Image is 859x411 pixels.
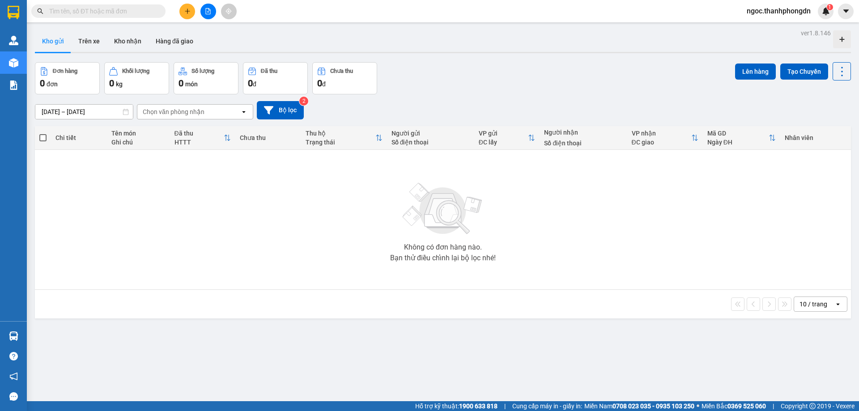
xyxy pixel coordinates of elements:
[9,372,18,381] span: notification
[185,81,198,88] span: món
[799,300,827,309] div: 10 / trang
[773,401,774,411] span: |
[9,81,18,90] img: solution-icon
[248,78,253,89] span: 0
[240,134,297,141] div: Chưa thu
[391,139,470,146] div: Số điện thoại
[9,392,18,401] span: message
[785,134,846,141] div: Nhân viên
[584,401,694,411] span: Miền Nam
[221,4,237,19] button: aim
[243,62,308,94] button: Đã thu0đ
[398,178,488,240] img: svg+xml;base64,PHN2ZyBjbGFzcz0ibGlzdC1wbHVnX19zdmciIHhtbG5zPSJodHRwOi8vd3d3LnczLm9yZy8yMDAwL3N2Zy...
[627,126,703,150] th: Toggle SortBy
[306,139,375,146] div: Trạng thái
[149,30,200,52] button: Hàng đã giao
[544,140,622,147] div: Số điện thoại
[40,78,45,89] span: 0
[727,403,766,410] strong: 0369 525 060
[702,401,766,411] span: Miền Bắc
[828,4,831,10] span: 1
[37,8,43,14] span: search
[174,139,224,146] div: HTTT
[35,62,100,94] button: Đơn hàng0đơn
[109,78,114,89] span: 0
[179,78,183,89] span: 0
[225,8,232,14] span: aim
[703,126,780,150] th: Toggle SortBy
[253,81,256,88] span: đ
[53,68,77,74] div: Đơn hàng
[735,64,776,80] button: Lên hàng
[827,4,833,10] sup: 1
[9,36,18,45] img: warehouse-icon
[391,130,470,137] div: Người gửi
[122,68,149,74] div: Khối lượng
[632,139,691,146] div: ĐC giao
[205,8,211,14] span: file-add
[9,58,18,68] img: warehouse-icon
[838,4,854,19] button: caret-down
[35,105,133,119] input: Select a date range.
[261,68,277,74] div: Đã thu
[544,129,622,136] div: Người nhận
[842,7,850,15] span: caret-down
[780,64,828,80] button: Tạo Chuyến
[479,130,528,137] div: VP gửi
[707,139,769,146] div: Ngày ĐH
[174,62,238,94] button: Số lượng0món
[697,404,699,408] span: ⚪️
[306,130,375,137] div: Thu hộ
[479,139,528,146] div: ĐC lấy
[612,403,694,410] strong: 0708 023 035 - 0935 103 250
[512,401,582,411] span: Cung cấp máy in - giấy in:
[317,78,322,89] span: 0
[179,4,195,19] button: plus
[474,126,540,150] th: Toggle SortBy
[834,301,842,308] svg: open
[404,244,482,251] div: Không có đơn hàng nào.
[240,108,247,115] svg: open
[809,403,816,409] span: copyright
[390,254,496,262] div: Bạn thử điều chỉnh lại bộ lọc nhé!
[504,401,506,411] span: |
[9,331,18,341] img: warehouse-icon
[459,403,498,410] strong: 1900 633 818
[170,126,236,150] th: Toggle SortBy
[707,130,769,137] div: Mã GD
[111,139,166,146] div: Ghi chú
[35,30,71,52] button: Kho gửi
[9,352,18,360] span: question-circle
[740,5,818,17] span: ngoc.thanhphongdn
[312,62,377,94] button: Chưa thu0đ
[322,81,326,88] span: đ
[55,134,102,141] div: Chi tiết
[111,130,166,137] div: Tên món
[49,6,155,16] input: Tìm tên, số ĐT hoặc mã đơn
[301,126,387,150] th: Toggle SortBy
[116,81,123,88] span: kg
[143,107,204,116] div: Chọn văn phòng nhận
[8,6,19,19] img: logo-vxr
[822,7,830,15] img: icon-new-feature
[174,130,224,137] div: Đã thu
[200,4,216,19] button: file-add
[330,68,353,74] div: Chưa thu
[71,30,107,52] button: Trên xe
[833,30,851,48] div: Tạo kho hàng mới
[184,8,191,14] span: plus
[107,30,149,52] button: Kho nhận
[104,62,169,94] button: Khối lượng0kg
[47,81,58,88] span: đơn
[299,97,308,106] sup: 2
[632,130,691,137] div: VP nhận
[801,28,831,38] div: ver 1.8.146
[257,101,304,119] button: Bộ lọc
[415,401,498,411] span: Hỗ trợ kỹ thuật:
[191,68,214,74] div: Số lượng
